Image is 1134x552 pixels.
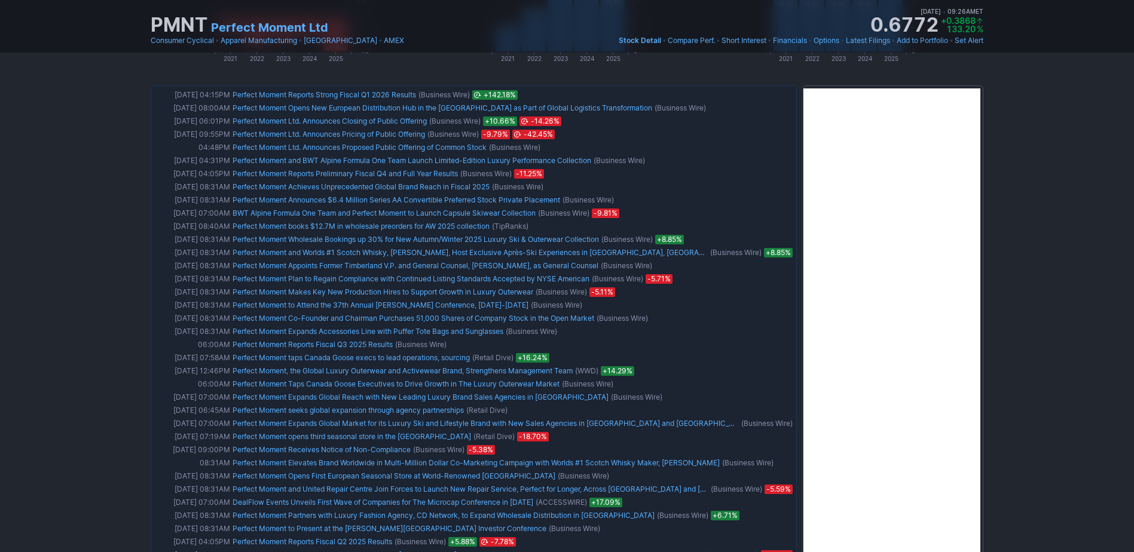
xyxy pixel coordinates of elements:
[668,35,715,47] a: Compare Perf.
[233,340,393,349] a: Perfect Moment Reports Fiscal Q3 2025 Results
[233,458,720,467] a: Perfect Moment Elevates Brand Worldwide in Multi-Million Dollar Co-Marketing Campaign with Worlds...
[154,259,231,272] td: [DATE] 08:31AM
[154,194,231,207] td: [DATE] 08:31AM
[831,55,845,62] text: 2023
[233,471,555,480] a: Perfect Moment Opens First European Seasonal Store at World-Renowned [GEOGRAPHIC_DATA]
[154,404,231,417] td: [DATE] 06:45AM
[378,35,383,47] span: •
[710,247,762,259] span: (Business Wire)
[657,510,708,522] span: (Business Wire)
[472,352,513,364] span: (Retail Dive)
[501,55,515,62] text: 2021
[154,351,231,364] td: [DATE] 07:58AM
[711,483,762,495] span: (Business Wire)
[233,156,591,165] a: Perfect Moment and BWT Alpine Formula One Team Launch Limited-Edition Luxury Performance Collection
[356,47,369,54] text: −1.0
[634,47,637,54] text: 0
[506,326,557,338] span: (Business Wire)
[722,457,774,469] span: (Business Wire)
[154,233,231,246] td: [DATE] 08:31AM
[233,195,560,204] a: Perfect Moment Announces $6.4 Million Series AA Convertible Preferred Stock Private Placement
[304,35,377,47] a: [GEOGRAPHIC_DATA]
[211,19,328,36] a: Perfect Moment Ltd
[949,35,953,47] span: •
[233,235,599,244] a: Perfect Moment Wholesale Bookings up 30% for New Autumn/Winter 2025 Luxury Ski & Outerwear Collec...
[233,261,598,270] a: Perfect Moment Appoints Former Timberland V.P. and General Counsel, [PERSON_NAME], as General Cou...
[941,16,976,26] span: +0.3868
[233,327,503,336] a: Perfect Moment Expands Accessories Line with Puffer Tote Bags and Sunglasses
[429,115,481,127] span: (Business Wire)
[154,417,231,430] td: [DATE] 07:00AM
[154,378,231,391] td: 06:00AM
[921,6,983,17] span: [DATE] 09:26AM ET
[646,274,673,284] span: -5.71%
[466,404,508,416] span: (Retail Dive)
[215,35,219,47] span: •
[589,287,615,297] span: -5.11%
[233,300,528,309] a: Perfect Moment to Attend the 37th Annual [PERSON_NAME] Conference, [DATE]-[DATE]
[154,220,231,233] td: [DATE] 08:40AM
[448,537,477,547] span: +5.88%
[531,299,582,311] span: (Business Wire)
[154,443,231,456] td: [DATE] 09:00PM
[943,8,946,15] span: •
[233,445,411,454] a: Perfect Moment Receives Notice of Non-Compliance
[606,55,621,62] text: 2025
[489,142,540,154] span: (Business Wire)
[154,115,231,128] td: [DATE] 06:01PM
[741,418,793,430] span: (Business Wire)
[773,35,807,47] a: Financials
[619,36,661,45] span: Stock Detail
[154,246,231,259] td: [DATE] 08:31AM
[846,35,890,47] a: Latest Filings
[154,286,231,299] td: [DATE] 08:31AM
[154,430,231,443] td: [DATE] 07:19AM
[514,169,544,179] span: -11.25%
[601,366,634,376] span: +14.29%
[884,55,898,62] text: 2025
[395,536,446,548] span: (Business Wire)
[619,35,661,47] a: Stock Detail
[601,260,652,272] span: (Business Wire)
[589,498,622,507] span: +17.09%
[154,325,231,338] td: [DATE] 08:31AM
[562,378,613,390] span: (Business Wire)
[460,168,512,180] span: (Business Wire)
[413,444,464,456] span: (Business Wire)
[492,181,543,193] span: (Business Wire)
[467,445,495,455] span: -5.38%
[611,391,662,403] span: (Business Wire)
[233,406,464,415] a: Perfect Moment seeks global expansion through agency partnerships
[154,102,231,115] td: [DATE] 08:00AM
[221,35,297,47] a: Apparel Manufacturing
[473,431,515,443] span: (Retail Dive)
[250,55,264,62] text: 2022
[395,339,447,351] span: (Business Wire)
[558,470,609,482] span: (Business Wire)
[527,55,542,62] text: 2022
[955,35,983,47] a: Set Alert
[536,286,587,298] span: (Business Wire)
[151,35,214,47] a: Consumer Cyclical
[233,169,458,178] a: Perfect Moment Reports Preliminary Fiscal Q4 and Full Year Results
[481,130,510,139] span: -9.79%
[563,194,614,206] span: (Business Wire)
[233,498,533,507] a: DealFlow Events Unveils First Wave of Companies for The Microcap Conference in [DATE]
[768,35,772,47] span: •
[233,130,425,139] a: Perfect Moment Ltd. Announces Pricing of Public Offering
[538,207,589,219] span: (Business Wire)
[151,16,207,35] h1: PMNT
[233,274,589,283] a: Perfect Moment Plan to Regain Compliance with Continued Listing Standards Accepted by NYSE American
[154,88,231,102] td: [DATE] 04:15PM
[154,364,231,378] td: [DATE] 12:46PM
[384,35,404,47] a: AMEX
[233,208,536,217] a: BWT Alpine Formula One Team and Perfect Moment to Launch Capsule Skiwear Collection
[233,116,427,125] a: Perfect Moment Ltd. Announces Closing of Public Offering
[418,89,470,101] span: (Business Wire)
[601,234,653,246] span: (Business Wire)
[154,338,231,351] td: 06:00AM
[764,248,793,257] span: +8.85%
[154,522,231,535] td: [DATE] 08:31AM
[808,35,812,47] span: •
[233,379,560,388] a: Perfect Moment Taps Canada Goose Executives to Drive Growth in The Luxury Outerwear Market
